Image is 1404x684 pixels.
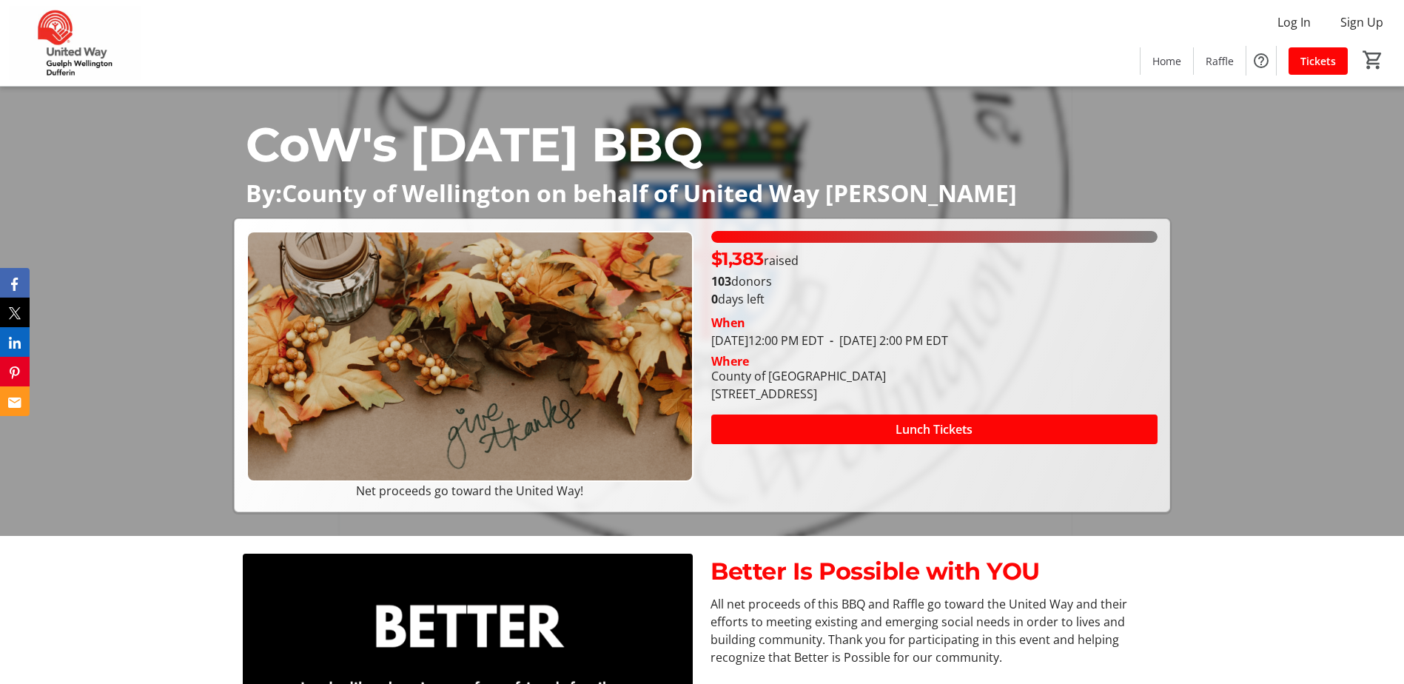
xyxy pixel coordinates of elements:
[1152,53,1181,69] span: Home
[711,595,1161,666] p: All net proceeds of this BBQ and Raffle go toward the United Way and their efforts to meeting exi...
[711,314,745,332] div: When
[1266,10,1323,34] button: Log In
[711,385,886,403] div: [STREET_ADDRESS]
[711,355,749,367] div: Where
[711,231,1158,243] div: 100% of fundraising goal reached
[246,482,693,500] p: Net proceeds go toward the United Way!
[711,415,1158,444] button: Lunch Tickets
[711,554,1161,589] p: Better Is Possible with YOU
[711,332,824,349] span: [DATE] 12:00 PM EDT
[1141,47,1193,75] a: Home
[246,180,1158,206] p: By:County of Wellington on behalf of United Way [PERSON_NAME]
[711,248,764,269] span: $1,383
[1246,46,1276,76] button: Help
[1277,13,1311,31] span: Log In
[711,290,1158,308] p: days left
[246,109,1158,180] p: CoW's [DATE] BBQ
[711,272,1158,290] p: donors
[9,6,141,80] img: United Way Guelph Wellington Dufferin's Logo
[711,246,799,272] p: raised
[711,291,718,307] span: 0
[1300,53,1336,69] span: Tickets
[1360,47,1386,73] button: Cart
[1206,53,1234,69] span: Raffle
[896,420,973,438] span: Lunch Tickets
[711,367,886,385] div: County of [GEOGRAPHIC_DATA]
[1289,47,1348,75] a: Tickets
[1329,10,1395,34] button: Sign Up
[711,273,731,289] b: 103
[824,332,948,349] span: [DATE] 2:00 PM EDT
[246,231,693,482] img: Campaign CTA Media Photo
[1194,47,1246,75] a: Raffle
[1340,13,1383,31] span: Sign Up
[824,332,839,349] span: -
